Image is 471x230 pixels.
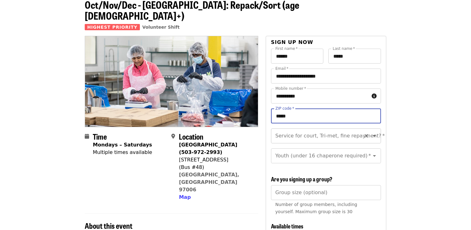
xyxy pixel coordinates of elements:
button: Open [370,151,379,160]
input: Mobile number [271,89,369,103]
span: Number of group members, including yourself. Maximum group size is 30 [275,202,357,214]
img: Oct/Nov/Dec - Beaverton: Repack/Sort (age 10+) organized by Oregon Food Bank [85,36,258,127]
button: Map [179,194,191,201]
span: Sign up now [271,39,313,45]
div: (Bus #48) [179,164,253,171]
span: Location [179,131,203,142]
i: calendar icon [85,133,89,139]
input: Email [271,69,381,84]
input: Last name [328,49,381,64]
label: First name [275,47,298,50]
a: Volunteer Shift [142,25,180,30]
span: Map [179,194,191,200]
label: Last name [333,47,355,50]
input: [object Object] [271,185,381,200]
span: Are you signing up a group? [271,175,332,183]
button: Open [370,132,379,140]
input: ZIP code [271,108,381,123]
label: ZIP code [275,107,294,110]
strong: [GEOGRAPHIC_DATA] (503-972-2993) [179,142,237,155]
div: Multiple times available [93,149,152,156]
i: circle-info icon [372,93,377,99]
i: map-marker-alt icon [171,133,175,139]
span: Available times [271,222,303,230]
span: Highest Priority [85,24,140,30]
label: Mobile number [275,87,306,90]
label: Email [275,67,288,70]
div: [STREET_ADDRESS] [179,156,253,164]
input: First name [271,49,324,64]
button: Clear [362,132,371,140]
a: [GEOGRAPHIC_DATA], [GEOGRAPHIC_DATA] 97006 [179,172,239,193]
span: Time [93,131,107,142]
strong: Mondays – Saturdays [93,142,152,148]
